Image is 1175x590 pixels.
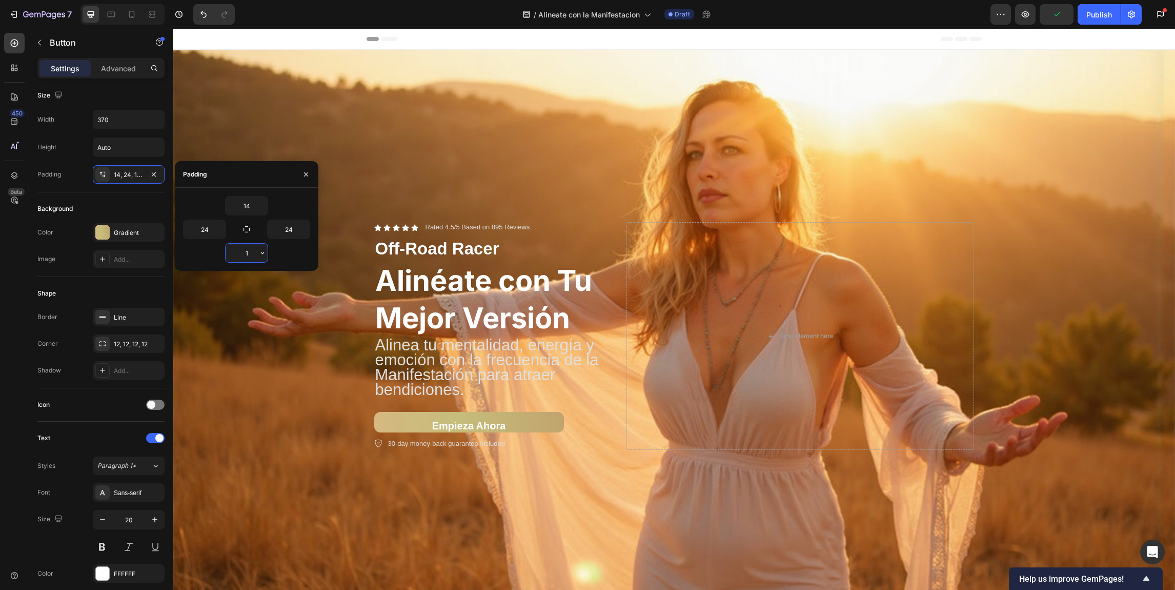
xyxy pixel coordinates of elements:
[37,513,65,526] div: Size
[37,204,73,213] div: Background
[93,110,164,129] input: Auto
[675,10,690,19] span: Draft
[37,89,65,103] div: Size
[37,434,50,443] div: Text
[538,9,640,20] span: Alineate con la Manifestacion
[193,4,235,25] div: Undo/Redo
[202,209,449,231] p: Off-Road Racer
[114,228,162,238] div: Gradient
[215,410,332,420] p: 30-day money-back guarantee included
[37,488,50,497] div: Font
[202,307,426,370] span: Alinea tu mentalidad, energía y emoción con la frecuencia de la Manifestación para atraer bendici...
[37,461,55,470] div: Styles
[114,313,162,322] div: Line
[114,255,162,264] div: Add...
[1078,4,1121,25] button: Publish
[201,383,391,404] button: <p>Empieza Ahora</p>
[37,339,58,348] div: Corner
[1019,574,1140,584] span: Help us improve GemPages!
[114,569,162,579] div: FFFFFF
[259,390,333,404] p: Empieza Ahora
[50,36,137,49] p: Button
[1140,540,1165,564] div: Open Intercom Messenger
[534,9,536,20] span: /
[1019,573,1152,585] button: Show survey - Help us improve GemPages!
[201,232,450,309] h2: Alinéate con Tu Mejor Versión
[93,457,165,475] button: Paragraph 1*
[51,63,79,74] p: Settings
[37,400,50,409] div: Icon
[226,196,268,215] input: Auto
[93,138,164,156] input: Auto
[114,170,144,180] div: 14, 24, 16, 24
[101,63,136,74] p: Advanced
[37,115,54,124] div: Width
[114,340,162,349] div: 12, 12, 12, 12
[1086,9,1112,20] div: Publish
[606,303,661,311] div: Drop element here
[37,289,56,298] div: Shape
[173,29,1175,590] iframe: Design area
[184,220,226,239] input: Auto
[114,488,162,498] div: Sans-serif
[37,170,61,179] div: Padding
[97,461,136,470] span: Paragraph 1*
[4,4,76,25] button: 7
[10,109,25,117] div: 450
[37,569,53,578] div: Color
[37,143,56,152] div: Height
[114,366,162,376] div: Add...
[268,220,310,239] input: Auto
[253,194,357,203] p: Rated 4.5/5 Based on 895 Reviews
[8,188,25,196] div: Beta
[37,312,57,322] div: Border
[37,228,53,237] div: Color
[183,170,207,179] div: Padding
[226,244,268,262] input: Auto
[37,366,61,375] div: Shadow
[67,8,72,21] p: 7
[37,254,55,264] div: Image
